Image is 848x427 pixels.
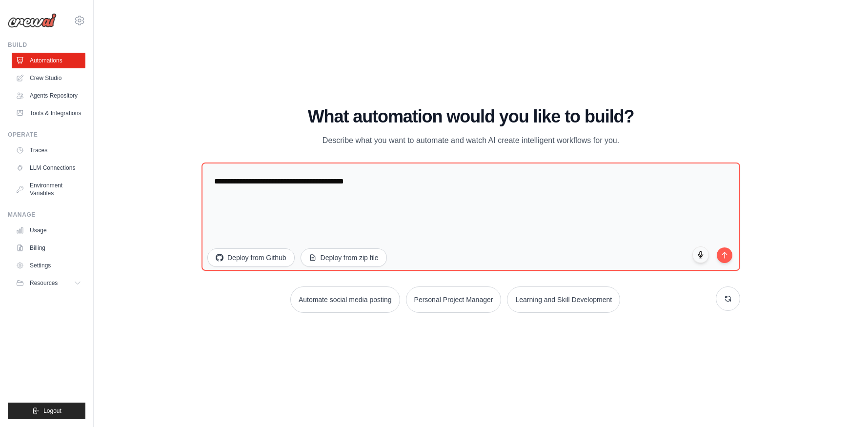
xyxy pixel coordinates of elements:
[307,134,635,147] p: Describe what you want to automate and watch AI create intelligent workflows for you.
[12,223,85,238] a: Usage
[8,403,85,419] button: Logout
[12,275,85,291] button: Resources
[8,41,85,49] div: Build
[12,70,85,86] a: Crew Studio
[43,407,61,415] span: Logout
[12,142,85,158] a: Traces
[301,248,387,267] button: Deploy from zip file
[12,53,85,68] a: Automations
[290,286,400,313] button: Automate social media posting
[8,13,57,28] img: Logo
[12,160,85,176] a: LLM Connections
[207,248,295,267] button: Deploy from Github
[406,286,502,313] button: Personal Project Manager
[12,88,85,103] a: Agents Repository
[202,107,740,126] h1: What automation would you like to build?
[8,211,85,219] div: Manage
[12,258,85,273] a: Settings
[30,279,58,287] span: Resources
[8,131,85,139] div: Operate
[507,286,620,313] button: Learning and Skill Development
[12,178,85,201] a: Environment Variables
[12,105,85,121] a: Tools & Integrations
[12,240,85,256] a: Billing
